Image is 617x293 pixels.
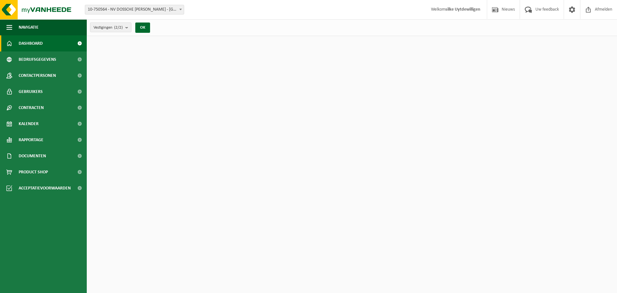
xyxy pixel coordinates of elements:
[135,23,150,33] button: OK
[90,23,131,32] button: Vestigingen(2/2)
[94,23,123,32] span: Vestigingen
[19,84,43,100] span: Gebruikers
[19,180,71,196] span: Acceptatievoorwaarden
[19,164,48,180] span: Product Shop
[19,132,43,148] span: Rapportage
[19,148,46,164] span: Documenten
[85,5,184,14] span: 10-750564 - NV DOSSCHE MILLS SA - MERKSEM
[445,7,480,12] strong: silke Uytdewilligen
[19,51,56,68] span: Bedrijfsgegevens
[114,25,123,30] count: (2/2)
[19,68,56,84] span: Contactpersonen
[19,100,44,116] span: Contracten
[19,35,43,51] span: Dashboard
[19,19,39,35] span: Navigatie
[19,116,39,132] span: Kalender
